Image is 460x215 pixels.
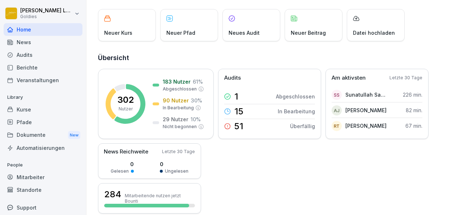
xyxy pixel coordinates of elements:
[4,171,82,184] a: Mitarbeiter
[405,122,422,130] p: 67 min.
[4,201,82,214] div: Support
[291,29,326,37] p: Neuer Beitrag
[162,148,195,155] p: Letzte 30 Tage
[4,61,82,74] a: Berichte
[104,148,148,156] p: News Reichweite
[4,128,82,142] div: Dokumente
[104,29,132,37] p: Neuer Kurs
[125,193,195,204] p: Mitarbeitende nutzen jetzt Bounti
[234,107,243,116] p: 15
[163,123,197,130] p: Nicht begonnen
[193,78,203,85] p: 61 %
[4,49,82,61] a: Audits
[20,8,73,14] p: [PERSON_NAME] Loska
[163,97,189,104] p: 90 Nutzer
[4,128,82,142] a: DokumenteNew
[111,160,134,168] p: 0
[345,122,387,130] p: [PERSON_NAME]
[98,53,449,63] h2: Übersicht
[332,105,342,115] div: AJ
[160,160,188,168] p: 0
[4,184,82,196] a: Standorte
[4,103,82,116] a: Kurse
[224,74,241,82] p: Audits
[119,106,133,112] p: Nutzer
[163,86,197,92] p: Abgeschlossen
[345,106,387,114] p: [PERSON_NAME]
[234,92,238,101] p: 1
[406,106,422,114] p: 82 min.
[118,96,134,104] p: 302
[332,74,366,82] p: Am aktivsten
[111,168,129,174] p: Gelesen
[20,14,73,19] p: Goldies
[4,74,82,87] a: Veranstaltungen
[4,159,82,171] p: People
[234,122,243,131] p: 51
[276,93,315,100] p: Abgeschlossen
[4,142,82,154] a: Automatisierungen
[4,23,82,36] a: Home
[389,75,422,81] p: Letzte 30 Tage
[332,121,342,131] div: RT
[332,90,342,100] div: SS
[290,122,315,130] p: Überfällig
[166,29,195,37] p: Neuer Pfad
[229,29,260,37] p: Neues Audit
[104,188,121,201] h3: 284
[163,115,188,123] p: 29 Nutzer
[403,91,422,98] p: 226 min.
[4,116,82,128] a: Pfade
[163,105,194,111] p: In Bearbeitung
[165,168,188,174] p: Ungelesen
[353,29,395,37] p: Datei hochladen
[345,91,387,98] p: Sunatullah Safayee
[278,107,315,115] p: In Bearbeitung
[4,92,82,103] p: Library
[163,78,191,85] p: 183 Nutzer
[191,115,201,123] p: 10 %
[68,131,80,139] div: New
[191,97,202,104] p: 30 %
[4,36,82,49] a: News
